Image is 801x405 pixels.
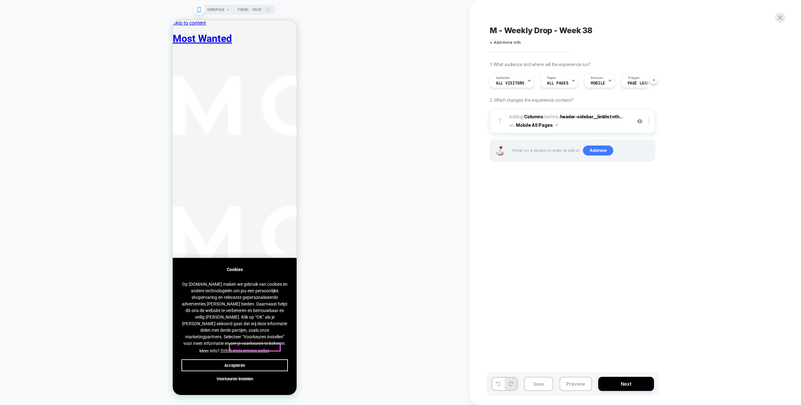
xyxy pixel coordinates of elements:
b: Columns [524,114,543,119]
span: HOMEPAGE [207,5,225,15]
button: Mobile All Pages [516,120,558,130]
span: Pages [547,76,556,80]
span: All Visitors [496,81,524,85]
div: 1 [497,115,503,127]
span: M - Weekly Drop - Week 38 [490,26,593,35]
span: on [509,121,514,129]
button: allow cookies [9,339,115,351]
span: Audience [496,76,510,80]
span: MOBILE [591,81,605,85]
img: Joystick [493,146,506,156]
button: Save [524,377,553,391]
span: Op [DOMAIN_NAME] maken we gebruik van cookies en andere technologieën om jou een persoonlijke sho... [9,261,115,335]
span: Theme: MAIN [237,5,261,15]
span: Devices [591,76,603,80]
span: Adding [509,114,543,119]
img: crossed eye [637,119,642,124]
img: close [648,118,650,125]
span: ALL PAGES [547,81,568,85]
span: 1. What audience and where will the experience run? [490,62,590,67]
span: Hover on a section in order to edit or [512,146,652,156]
button: Next [598,377,654,391]
button: Preview [559,377,592,391]
span: + Add more info [490,40,521,45]
img: down arrow [555,124,558,126]
span: Trigger [628,76,640,80]
div: Cookies [9,247,115,252]
span: BEFORE [544,114,558,119]
button: settings cookies [9,353,115,365]
span: 2. Which changes the experience contains? [490,97,573,103]
a: Bekijk onze privacy policy [47,327,98,335]
span: Add new [583,146,613,156]
span: .header-sidebar__linklist:nth... [559,114,623,119]
span: Page Load [628,81,649,85]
